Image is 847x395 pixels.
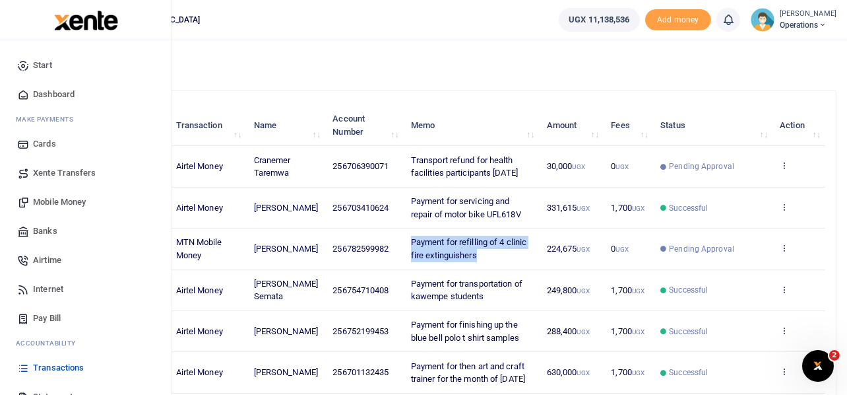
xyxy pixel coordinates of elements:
span: Transport refund for health facilities participants [DATE] [411,155,518,178]
span: [PERSON_NAME] [254,326,318,336]
small: [PERSON_NAME] [780,9,836,20]
span: [PERSON_NAME] Semata [254,279,318,302]
li: M [11,109,160,129]
span: Payment for then art and craft trainer for the month of [DATE] [411,361,525,384]
span: Payment for refilling of 4 clinic fire extinguishers [411,237,526,260]
span: 1,700 [611,203,644,213]
span: MTN Mobile Money [176,237,222,260]
span: Airtel Money [176,161,223,171]
span: Successful [669,202,708,214]
span: 288,400 [547,326,590,336]
th: Name: activate to sort column ascending [246,105,325,146]
span: Cards [33,137,56,151]
span: Banks [33,225,57,238]
a: profile-user [PERSON_NAME] Operations [751,8,836,32]
span: Payment for servicing and repair of motor bike UFL618V [411,196,521,219]
a: Mobile Money [11,188,160,217]
span: 2 [829,350,840,361]
span: [PERSON_NAME] [254,367,318,377]
a: Transactions [11,353,160,382]
small: UGX [577,246,590,253]
li: Wallet ballance [553,8,644,32]
span: Dashboard [33,88,75,101]
a: Internet [11,275,160,304]
span: 256706390071 [332,161,389,171]
img: logo-large [54,11,118,30]
span: Start [33,59,52,72]
span: 1,700 [611,326,644,336]
span: Airtel Money [176,203,223,213]
small: UGX [572,163,584,170]
a: Pay Bill [11,304,160,333]
th: Account Number: activate to sort column ascending [325,105,404,146]
span: Successful [669,326,708,338]
span: Payment for transportation of kawempe students [411,279,522,302]
span: Xente Transfers [33,166,96,180]
span: 0 [611,161,628,171]
a: logo-small logo-large logo-large [53,15,118,24]
span: Airtel Money [176,285,223,295]
span: 1,700 [611,285,644,295]
p: Download [50,43,836,57]
li: Toup your wallet [645,9,711,31]
span: Cranemer Taremwa [254,155,291,178]
th: Amount: activate to sort column ascending [540,105,604,146]
span: Pending Approval [669,161,734,172]
a: Xente Transfers [11,159,160,188]
span: Airtime [33,254,61,267]
th: Fees: activate to sort column ascending [604,105,653,146]
span: Internet [33,283,63,296]
iframe: Intercom live chat [802,350,834,382]
span: 256782599982 [332,244,389,254]
span: Add money [645,9,711,31]
span: 224,675 [547,244,590,254]
img: profile-user [751,8,774,32]
span: Airtel Money [176,326,223,336]
a: UGX 11,138,536 [559,8,639,32]
span: 256703410624 [332,203,389,213]
th: Transaction: activate to sort column ascending [168,105,246,146]
span: Successful [669,284,708,296]
span: [PERSON_NAME] [254,244,318,254]
span: Payment for finishing up the blue bell polo t shirt samples [411,320,519,343]
span: 1,700 [611,367,644,377]
small: UGX [616,163,629,170]
a: Cards [11,129,160,159]
span: 256754710408 [332,285,389,295]
small: UGX [577,287,590,295]
a: Dashboard [11,80,160,109]
small: UGX [632,287,644,295]
a: Start [11,51,160,80]
a: Airtime [11,246,160,275]
span: 0 [611,244,628,254]
li: Ac [11,333,160,353]
small: UGX [632,205,644,212]
span: 331,615 [547,203,590,213]
small: UGX [577,369,590,377]
a: Add money [645,14,711,24]
small: UGX [577,328,590,336]
small: UGX [632,369,644,377]
small: UGX [577,205,590,212]
th: Memo: activate to sort column ascending [404,105,540,146]
th: Action: activate to sort column ascending [772,105,825,146]
small: UGX [632,328,644,336]
small: UGX [616,246,629,253]
span: Pay Bill [33,312,61,325]
span: 249,800 [547,285,590,295]
span: ake Payments [22,114,74,124]
span: Transactions [33,361,84,375]
span: countability [26,338,76,348]
th: Status: activate to sort column ascending [653,105,772,146]
span: Operations [780,19,836,31]
span: 630,000 [547,367,590,377]
span: Airtel Money [176,367,223,377]
span: 30,000 [547,161,585,171]
span: Pending Approval [669,243,734,255]
span: [PERSON_NAME] [254,203,318,213]
a: Banks [11,217,160,246]
span: 256752199453 [332,326,389,336]
span: UGX 11,138,536 [569,13,629,26]
span: Mobile Money [33,196,86,209]
span: 256701132435 [332,367,389,377]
